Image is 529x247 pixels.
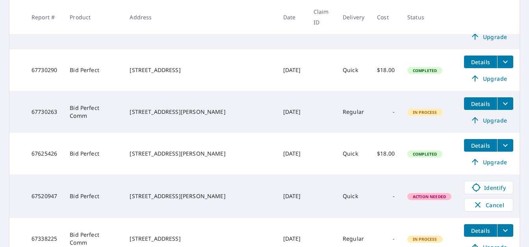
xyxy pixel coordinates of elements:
div: [STREET_ADDRESS] [130,235,270,243]
button: filesDropdownBtn-67730290 [497,56,513,68]
span: Action Needed [408,194,451,199]
span: Identify [469,183,508,192]
td: - [371,175,401,218]
span: In Process [408,236,442,242]
span: Completed [408,151,442,157]
button: Cancel [464,198,513,212]
td: 67520947 [25,175,63,218]
span: Details [469,142,492,149]
td: - [371,91,401,133]
a: Identify [464,181,513,194]
span: In Process [408,110,442,115]
span: Upgrade [469,32,509,41]
td: $18.00 [371,133,401,175]
td: [DATE] [277,133,307,175]
div: [STREET_ADDRESS][PERSON_NAME] [130,108,270,116]
button: filesDropdownBtn-67338225 [497,224,513,237]
td: Quick [336,175,371,218]
td: $18.00 [371,49,401,91]
button: detailsBtn-67338225 [464,224,497,237]
a: Upgrade [464,156,513,168]
span: Completed [408,68,442,73]
td: 67625426 [25,133,63,175]
td: [DATE] [277,91,307,133]
td: Bid Perfect [63,133,123,175]
button: detailsBtn-67730263 [464,97,497,110]
a: Upgrade [464,30,513,43]
td: [DATE] [277,175,307,218]
button: filesDropdownBtn-67730263 [497,97,513,110]
td: Quick [336,133,371,175]
div: [STREET_ADDRESS] [130,66,270,74]
div: [STREET_ADDRESS][PERSON_NAME] [130,192,270,200]
td: Regular [336,91,371,133]
td: 67730290 [25,49,63,91]
button: detailsBtn-67730290 [464,56,497,68]
span: Cancel [472,200,505,210]
span: Upgrade [469,157,509,167]
a: Upgrade [464,72,513,85]
td: 67730263 [25,91,63,133]
td: Quick [336,49,371,91]
span: Details [469,227,492,234]
span: Details [469,100,492,108]
span: Upgrade [469,74,509,83]
button: detailsBtn-67625426 [464,139,497,152]
td: [DATE] [277,49,307,91]
td: Bid Perfect [63,175,123,218]
div: [STREET_ADDRESS][PERSON_NAME] [130,150,270,158]
span: Details [469,58,492,66]
a: Upgrade [464,114,513,126]
span: Upgrade [469,115,509,125]
td: Bid Perfect [63,49,123,91]
td: Bid Perfect Comm [63,91,123,133]
button: filesDropdownBtn-67625426 [497,139,513,152]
